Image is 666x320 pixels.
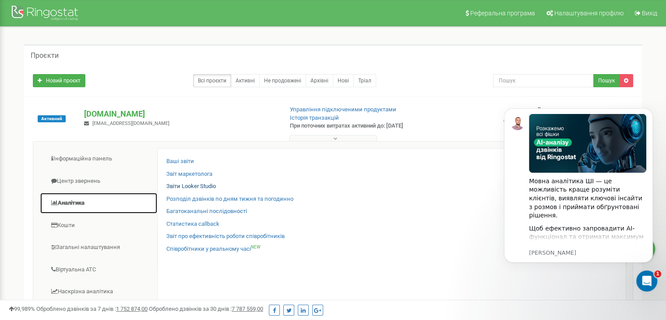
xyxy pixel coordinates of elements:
[166,232,285,241] a: Звіт про ефективність роботи співробітників
[290,114,339,121] a: Історія транзакцій
[116,306,148,312] u: 1 752 874,00
[232,306,263,312] u: 7 787 559,00
[166,157,194,166] a: Ваші звіти
[40,259,158,281] a: Віртуальна АТС
[166,245,261,253] a: Співробітники у реальному часіNEW
[33,74,85,87] a: Новий проєкт
[40,148,158,170] a: Інформаційна панель
[92,121,169,126] span: [EMAIL_ADDRESS][DOMAIN_NAME]
[554,10,624,17] span: Налаштування профілю
[84,108,275,120] p: [DOMAIN_NAME]
[40,171,158,192] a: Центр звернень
[259,74,306,87] a: Не продовжені
[166,170,212,178] a: Звіт маркетолога
[642,10,657,17] span: Вихід
[166,195,293,203] a: Розподіл дзвінків по дням тижня та погодинно
[353,74,376,87] a: Тріал
[40,192,158,214] a: Аналiтика
[31,52,59,60] h5: Проєкти
[149,306,263,312] span: Оброблено дзвінків за 30 днів :
[166,207,247,216] a: Багатоканальні послідовності
[333,74,354,87] a: Нові
[166,220,219,228] a: Статистика callback
[636,270,657,292] iframe: Intercom live chat
[40,281,158,302] a: Наскрізна аналітика
[166,182,216,191] a: Звіти Looker Studio
[40,215,158,236] a: Кошти
[40,237,158,258] a: Загальні налаштування
[470,10,535,17] span: Реферальна програма
[493,74,594,87] input: Пошук
[593,74,620,87] button: Пошук
[290,106,396,113] a: Управління підключеними продуктами
[231,74,260,87] a: Активні
[290,122,430,130] p: При поточних витратах активний до: [DATE]
[654,270,661,277] span: 1
[306,74,333,87] a: Архівні
[38,115,66,122] span: Активний
[251,245,261,249] sup: NEW
[36,306,148,312] span: Оброблено дзвінків за 7 днів :
[193,74,231,87] a: Всі проєкти
[491,95,666,296] iframe: Intercom notifications повідомлення
[9,306,35,312] span: 99,989%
